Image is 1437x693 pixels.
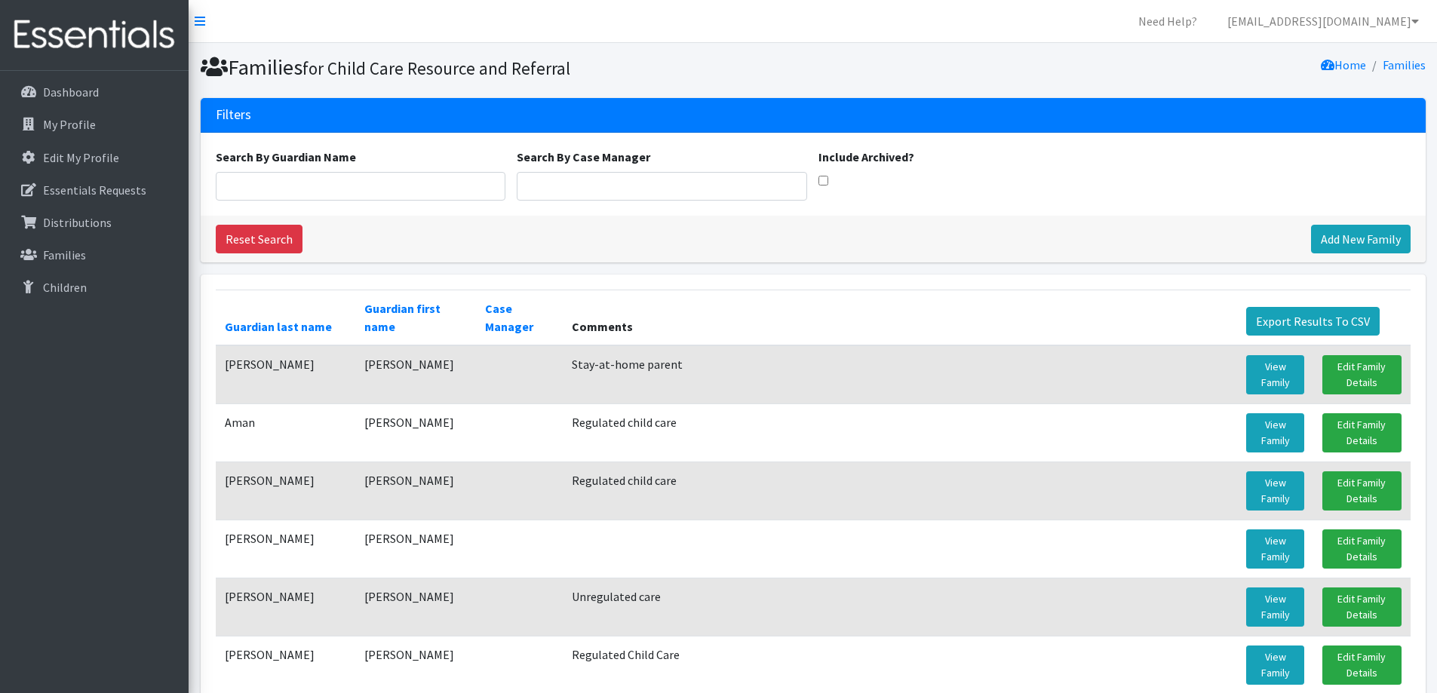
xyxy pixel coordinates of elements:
[43,215,112,230] p: Distributions
[216,225,302,253] a: Reset Search
[563,290,1237,345] th: Comments
[1215,6,1431,36] a: [EMAIL_ADDRESS][DOMAIN_NAME]
[355,461,477,520] td: [PERSON_NAME]
[43,182,146,198] p: Essentials Requests
[6,109,183,140] a: My Profile
[43,247,86,262] p: Families
[6,272,183,302] a: Children
[216,520,355,578] td: [PERSON_NAME]
[201,54,808,81] h1: Families
[216,107,251,123] h3: Filters
[43,150,119,165] p: Edit My Profile
[6,240,183,270] a: Families
[1322,587,1401,627] a: Edit Family Details
[225,319,332,334] a: Guardian last name
[6,10,183,60] img: HumanEssentials
[1246,529,1304,569] a: View Family
[6,77,183,107] a: Dashboard
[1246,645,1304,685] a: View Family
[1321,57,1366,72] a: Home
[1246,587,1304,627] a: View Family
[355,403,477,461] td: [PERSON_NAME]
[1322,355,1401,394] a: Edit Family Details
[1322,413,1401,452] a: Edit Family Details
[1246,307,1380,336] a: Export Results To CSV
[364,301,441,334] a: Guardian first name
[1246,355,1304,394] a: View Family
[355,578,477,636] td: [PERSON_NAME]
[43,84,99,100] p: Dashboard
[485,301,533,334] a: Case Manager
[563,403,1237,461] td: Regulated child care
[1322,471,1401,511] a: Edit Family Details
[1383,57,1426,72] a: Families
[355,520,477,578] td: [PERSON_NAME]
[1322,645,1401,685] a: Edit Family Details
[216,578,355,636] td: [PERSON_NAME]
[6,143,183,173] a: Edit My Profile
[6,207,183,238] a: Distributions
[302,57,570,79] small: for Child Care Resource and Referral
[216,461,355,520] td: [PERSON_NAME]
[43,280,87,295] p: Children
[563,345,1237,404] td: Stay-at-home parent
[1322,529,1401,569] a: Edit Family Details
[355,345,477,404] td: [PERSON_NAME]
[1246,471,1304,511] a: View Family
[563,461,1237,520] td: Regulated child care
[43,117,96,132] p: My Profile
[216,148,356,166] label: Search By Guardian Name
[216,403,355,461] td: Aman
[1311,225,1411,253] a: Add New Family
[1126,6,1209,36] a: Need Help?
[1246,413,1304,452] a: View Family
[818,148,914,166] label: Include Archived?
[517,148,650,166] label: Search By Case Manager
[6,175,183,205] a: Essentials Requests
[563,578,1237,636] td: Unregulated care
[216,345,355,404] td: [PERSON_NAME]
